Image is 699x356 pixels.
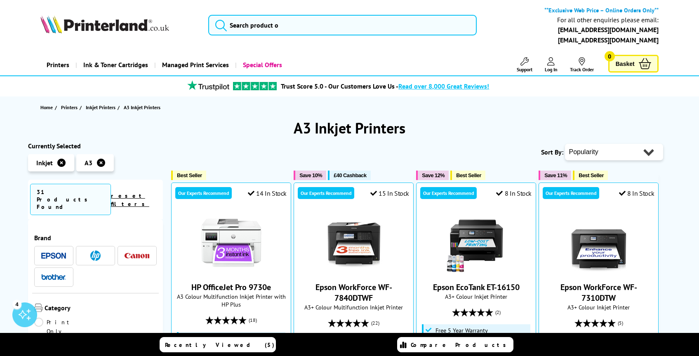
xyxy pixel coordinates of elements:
[539,171,571,180] button: Save 11%
[208,15,477,35] input: Search product o
[40,15,198,35] a: Printerland Logo
[435,327,488,334] span: Free 5 Year Warranty
[298,303,409,311] span: A3+ Colour Multifunction Inkjet Printer
[445,212,507,274] img: Epson EcoTank ET-16150
[328,171,370,180] button: £40 Cashback
[40,54,75,75] a: Printers
[397,337,513,352] a: Compare Products
[36,159,53,167] span: Inkjet
[422,172,445,178] span: Save 12%
[517,66,532,73] span: Support
[125,253,149,258] img: Canon
[456,172,481,178] span: Best Seller
[558,26,659,34] a: [EMAIL_ADDRESS][DOMAIN_NAME]
[176,293,287,308] span: A3 Colour Multifunction Inkjet Printer with HP Plus
[315,282,392,303] a: Epson WorkForce WF-7840DTWF
[608,55,659,73] a: Basket 0
[175,187,232,199] div: Our Experts Recommend
[30,184,111,215] span: 31 Products Found
[41,251,66,261] a: Epson
[543,303,654,311] span: A3+ Colour Inkjet Printer
[573,171,608,180] button: Best Seller
[200,212,262,274] img: HP OfficeJet Pro 9730e
[34,318,96,336] a: Print Only
[86,103,118,112] a: Inkjet Printers
[281,82,489,90] a: Trust Score 5.0 - Our Customers Love Us -Read over 8,000 Great Reviews!
[34,304,42,312] img: Category
[421,293,532,300] span: A3+ Colour Inkjet Printer
[124,104,160,110] span: A3 Inkjet Printers
[184,80,233,91] img: trustpilot rating
[570,57,594,73] a: Track Order
[560,282,637,303] a: Epson WorkForce WF-7310DTW
[450,171,485,180] button: Best Seller
[61,103,80,112] a: Printers
[41,272,66,282] a: Brother
[171,171,206,180] button: Best Seller
[298,187,354,199] div: Our Experts Recommend
[235,54,288,75] a: Special Offers
[299,172,322,178] span: Save 10%
[568,212,630,274] img: Epson WorkForce WF-7310DTW
[28,142,163,150] div: Currently Selected
[191,282,271,293] a: HP OfficeJet Pro 9730e
[86,103,115,112] span: Inkjet Printers
[249,312,257,328] span: (18)
[433,282,520,293] a: Epson EcoTank ET-16150
[323,267,385,275] a: Epson WorkForce WF-7840DTWF
[541,148,563,156] span: Sort By:
[568,267,630,275] a: Epson WorkForce WF-7310DTW
[12,300,21,309] div: 4
[294,171,326,180] button: Save 10%
[579,172,604,178] span: Best Seller
[34,234,157,242] span: Brand
[371,315,379,331] span: (22)
[545,66,558,73] span: Log In
[40,15,169,33] img: Printerland Logo
[83,54,148,75] span: Ink & Toner Cartridges
[83,251,108,261] a: HP
[420,187,477,199] div: Our Experts Recommend
[160,337,276,352] a: Recently Viewed (5)
[61,103,78,112] span: Printers
[544,172,567,178] span: Save 11%
[41,253,66,259] img: Epson
[154,54,235,75] a: Managed Print Services
[40,103,55,112] a: Home
[605,51,615,61] span: 0
[616,58,635,69] span: Basket
[495,304,501,320] span: (2)
[517,57,532,73] a: Support
[334,172,366,178] span: £40 Cashback
[41,274,66,280] img: Brother
[557,16,659,24] div: For all other enquiries please email:
[45,304,157,314] span: Category
[545,57,558,73] a: Log In
[619,189,654,197] div: 8 In Stock
[90,251,101,261] img: HP
[558,36,659,44] a: [EMAIL_ADDRESS][DOMAIN_NAME]
[125,251,149,261] a: Canon
[496,189,532,197] div: 8 In Stock
[411,341,511,349] span: Compare Products
[618,315,623,331] span: (5)
[543,187,599,199] div: Our Experts Recommend
[233,82,277,90] img: trustpilot rating
[398,82,489,90] span: Read over 8,000 Great Reviews!
[165,341,275,349] span: Recently Viewed (5)
[177,172,202,178] span: Best Seller
[248,189,287,197] div: 14 In Stock
[85,159,92,167] span: A3
[544,6,659,14] b: **Exclusive Web Price – Online Orders Only**
[200,267,262,275] a: HP OfficeJet Pro 9730e
[75,54,154,75] a: Ink & Toner Cartridges
[111,192,149,208] a: reset filters
[416,171,449,180] button: Save 12%
[28,118,671,138] h1: A3 Inkjet Printers
[323,212,385,274] img: Epson WorkForce WF-7840DTWF
[445,267,507,275] a: Epson EcoTank ET-16150
[370,189,409,197] div: 15 In Stock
